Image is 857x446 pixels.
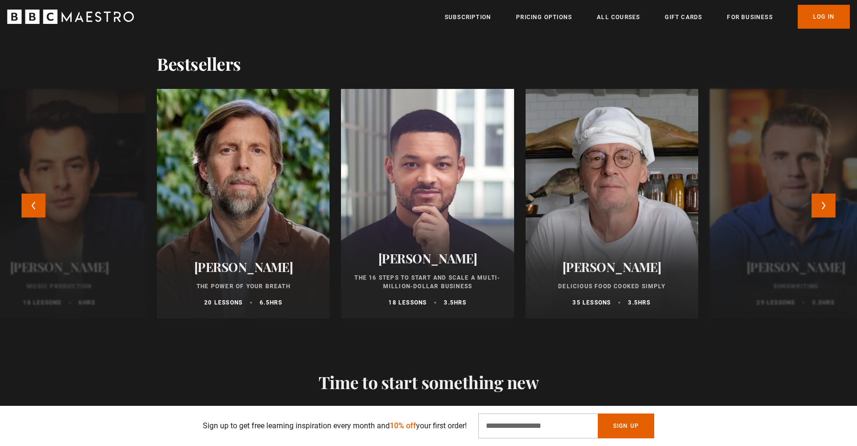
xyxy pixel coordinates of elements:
abbr: hrs [83,299,96,306]
p: 18 lessons [23,298,61,307]
abbr: hrs [638,299,651,306]
p: The Power of Your Breath [168,282,318,291]
p: 29 lessons [757,298,795,307]
abbr: hrs [270,299,283,306]
a: For business [727,12,772,22]
abbr: hrs [822,299,835,306]
a: Gift Cards [665,12,702,22]
svg: BBC Maestro [7,10,134,24]
a: Pricing Options [516,12,572,22]
h2: Bestsellers [157,54,241,74]
a: All Courses [597,12,640,22]
a: [PERSON_NAME] Delicious Food Cooked Simply 35 lessons 3.5hrs [526,89,698,318]
h2: Time to start something new [157,372,700,392]
nav: Primary [445,5,850,29]
p: Delicious Food Cooked Simply [537,282,687,291]
p: 3.5 [444,298,466,307]
abbr: hrs [454,299,467,306]
p: 18 lessons [388,298,427,307]
h2: [PERSON_NAME] [537,260,687,274]
h2: [PERSON_NAME] [168,260,318,274]
p: 6 [78,298,95,307]
p: 3.5 [812,298,835,307]
p: 6.5 [260,298,282,307]
a: [PERSON_NAME] The Power of Your Breath 20 lessons 6.5hrs [157,89,330,318]
p: 20 lessons [204,298,242,307]
p: 3.5 [628,298,650,307]
a: Subscription [445,12,491,22]
p: 35 lessons [572,298,611,307]
p: The 16 Steps to Start and Scale a Multi-million-Dollar Business [352,273,502,291]
button: Sign Up [598,413,654,438]
a: Log In [798,5,850,29]
p: Sign up to get free learning inspiration every month and your first order! [203,420,467,432]
a: [PERSON_NAME] The 16 Steps to Start and Scale a Multi-million-Dollar Business 18 lessons 3.5hrs [341,89,514,318]
span: 10% off [390,421,416,430]
h2: [PERSON_NAME] [352,251,502,266]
